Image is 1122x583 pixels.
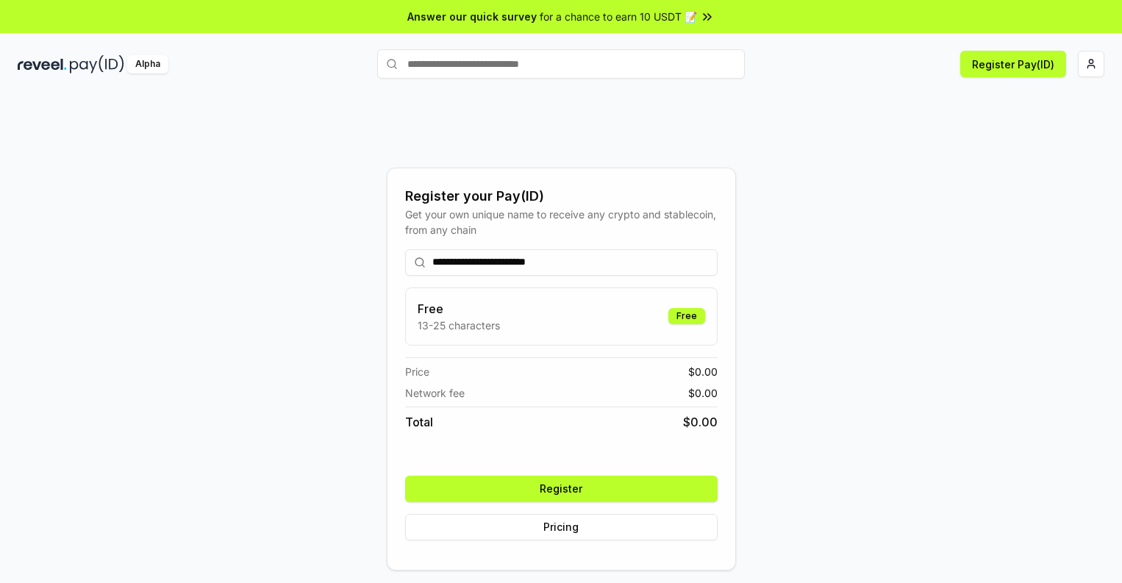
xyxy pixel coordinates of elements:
[405,476,718,502] button: Register
[18,55,67,74] img: reveel_dark
[407,9,537,24] span: Answer our quick survey
[405,385,465,401] span: Network fee
[127,55,168,74] div: Alpha
[405,514,718,540] button: Pricing
[405,207,718,237] div: Get your own unique name to receive any crypto and stablecoin, from any chain
[688,385,718,401] span: $ 0.00
[405,364,429,379] span: Price
[683,413,718,431] span: $ 0.00
[540,9,697,24] span: for a chance to earn 10 USDT 📝
[70,55,124,74] img: pay_id
[405,413,433,431] span: Total
[668,308,705,324] div: Free
[960,51,1066,77] button: Register Pay(ID)
[405,186,718,207] div: Register your Pay(ID)
[418,318,500,333] p: 13-25 characters
[688,364,718,379] span: $ 0.00
[418,300,500,318] h3: Free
